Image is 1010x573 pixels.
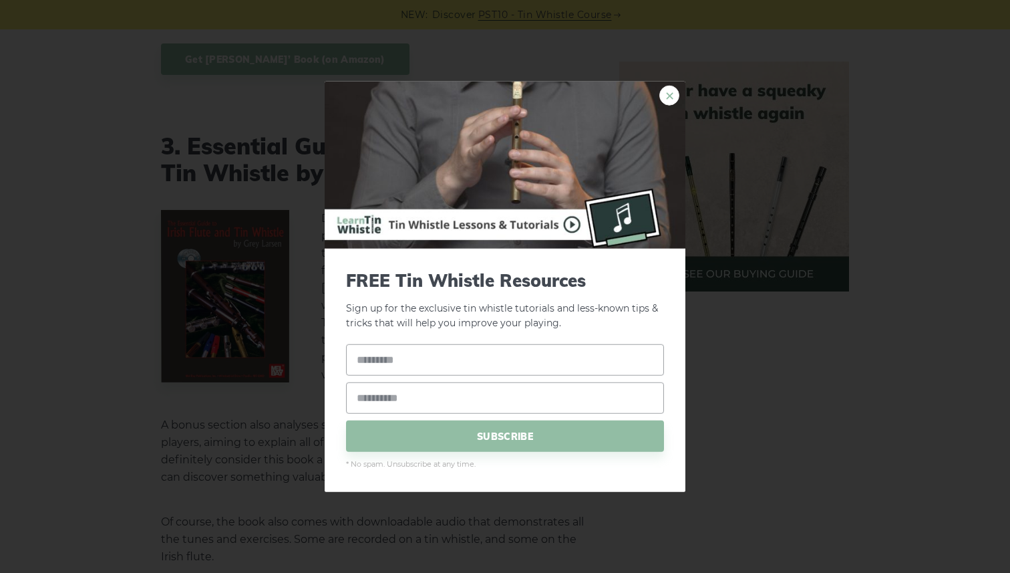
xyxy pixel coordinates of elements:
img: Tin Whistle Buying Guide Preview [325,81,685,248]
span: FREE Tin Whistle Resources [346,269,664,290]
p: Sign up for the exclusive tin whistle tutorials and less-known tips & tricks that will help you i... [346,269,664,331]
span: * No spam. Unsubscribe at any time. [346,459,664,471]
a: × [659,85,679,105]
span: SUBSCRIBE [346,421,664,452]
